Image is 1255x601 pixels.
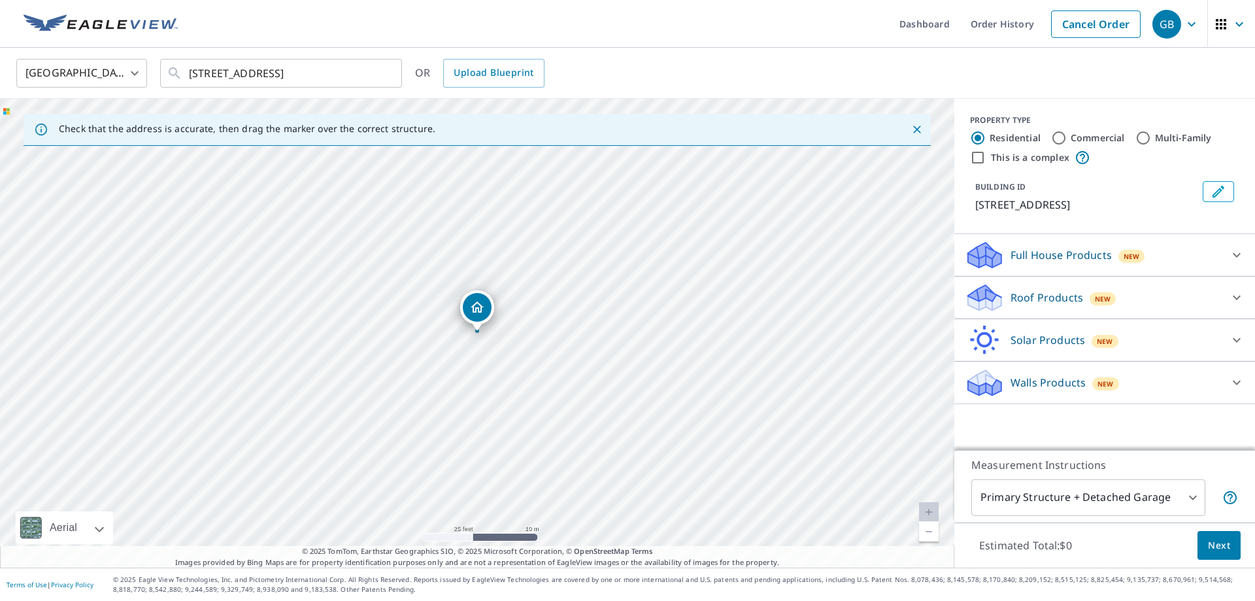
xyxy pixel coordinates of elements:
[1152,10,1181,39] div: GB
[454,65,533,81] span: Upload Blueprint
[460,290,494,331] div: Dropped pin, building 1, Residential property, 49727 Mt Index River Rd Gold Bar, WA 98251
[991,151,1069,164] label: This is a complex
[969,531,1082,560] p: Estimated Total: $0
[631,546,653,556] a: Terms
[971,479,1205,516] div: Primary Structure + Detached Garage
[51,580,93,589] a: Privacy Policy
[1155,131,1212,145] label: Multi-Family
[965,324,1245,356] div: Solar ProductsNew
[7,581,93,589] p: |
[189,55,375,92] input: Search by address or latitude-longitude
[46,511,81,544] div: Aerial
[302,546,653,557] span: © 2025 TomTom, Earthstar Geographics SIO, © 2025 Microsoft Corporation, ©
[443,59,544,88] a: Upload Blueprint
[24,14,178,34] img: EV Logo
[1097,379,1114,389] span: New
[113,575,1248,594] p: © 2025 Eagle View Technologies, Inc. and Pictometry International Corp. All Rights Reserved. Repo...
[1124,251,1140,262] span: New
[975,197,1197,213] p: [STREET_ADDRESS]
[1011,375,1086,390] p: Walls Products
[1203,181,1234,202] button: Edit building 1
[415,59,544,88] div: OR
[909,121,926,138] button: Close
[971,457,1238,473] p: Measurement Instructions
[970,114,1239,126] div: PROPERTY TYPE
[1197,531,1241,560] button: Next
[16,55,147,92] div: [GEOGRAPHIC_DATA]
[7,580,47,589] a: Terms of Use
[1051,10,1141,38] a: Cancel Order
[965,239,1245,271] div: Full House ProductsNew
[1208,538,1230,554] span: Next
[1222,490,1238,506] span: Your report will include the primary structure and a detached garage if one exists.
[16,511,113,544] div: Aerial
[975,181,1026,192] p: BUILDING ID
[1011,247,1112,263] p: Full House Products
[1011,290,1083,305] p: Roof Products
[919,502,939,522] a: Current Level 20, Zoom In Disabled
[59,123,435,135] p: Check that the address is accurate, then drag the marker over the correct structure.
[919,522,939,541] a: Current Level 20, Zoom Out
[990,131,1041,145] label: Residential
[965,282,1245,313] div: Roof ProductsNew
[1011,332,1085,348] p: Solar Products
[1095,294,1111,304] span: New
[965,367,1245,398] div: Walls ProductsNew
[1097,336,1113,347] span: New
[1071,131,1125,145] label: Commercial
[574,546,629,556] a: OpenStreetMap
